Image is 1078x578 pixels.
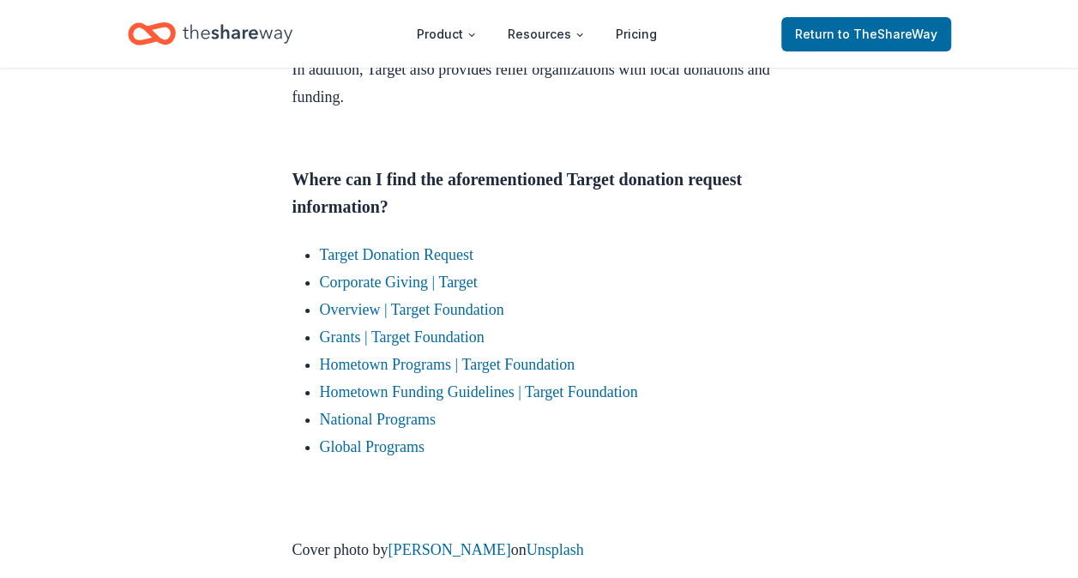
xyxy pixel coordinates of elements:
p: In addition, Target also provides relief organizations with local donations and funding. [292,56,786,111]
nav: Main [403,14,671,54]
a: Target Donation Request [320,246,473,263]
a: [PERSON_NAME] [388,541,511,558]
a: Returnto TheShareWay [781,17,951,51]
a: Overview | Target Foundation [320,301,504,318]
a: Grants | Target Foundation [320,328,485,346]
a: Pricing [602,17,671,51]
a: Hometown Funding Guidelines | Target Foundation [320,383,638,400]
a: Corporate Giving | Target [320,274,478,291]
h3: Where can I find the aforementioned Target donation request information? [292,166,786,220]
a: Unsplash [527,541,584,558]
a: Home [128,14,292,54]
button: Resources [494,17,599,51]
p: Cover photo by on [292,481,786,563]
span: to TheShareWay [838,27,937,41]
a: Global Programs [320,438,425,455]
button: Product [403,17,491,51]
a: Hometown Programs | Target Foundation [320,356,575,373]
span: Return [795,24,937,45]
a: National Programs [320,411,436,428]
